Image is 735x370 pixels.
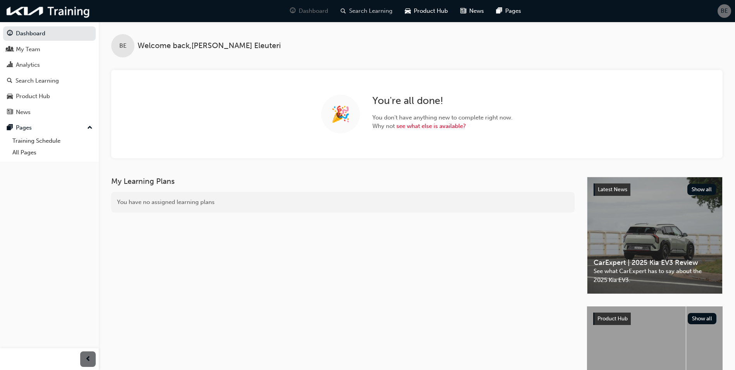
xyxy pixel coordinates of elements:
span: You don't have anything new to complete right now. [372,113,513,122]
span: 🎉 [331,110,350,119]
a: Search Learning [3,74,96,88]
div: Product Hub [16,92,50,101]
a: Dashboard [3,26,96,41]
span: prev-icon [85,354,91,364]
a: guage-iconDashboard [284,3,334,19]
span: Product Hub [414,7,448,16]
a: Training Schedule [9,135,96,147]
button: Pages [3,121,96,135]
div: My Team [16,45,40,54]
span: CarExpert | 2025 Kia EV3 Review [594,258,716,267]
span: Pages [505,7,521,16]
span: car-icon [7,93,13,100]
span: BE [119,41,127,50]
a: Latest NewsShow all [594,183,716,196]
button: BE [718,4,731,18]
a: news-iconNews [454,3,490,19]
a: Latest NewsShow allCarExpert | 2025 Kia EV3 ReviewSee what CarExpert has to say about the 2025 Ki... [587,177,723,294]
span: car-icon [405,6,411,16]
h2: You're all done! [372,95,513,107]
span: BE [721,7,728,16]
span: See what CarExpert has to say about the 2025 Kia EV3. [594,267,716,284]
button: DashboardMy TeamAnalyticsSearch LearningProduct HubNews [3,25,96,121]
span: search-icon [341,6,346,16]
span: search-icon [7,78,12,85]
span: News [469,7,484,16]
div: You have no assigned learning plans [111,192,575,213]
img: kia-training [4,3,93,19]
button: Show all [687,184,716,195]
a: Analytics [3,58,96,72]
span: Dashboard [299,7,328,16]
div: Pages [16,123,32,132]
a: see what else is available? [396,123,466,130]
a: Product Hub [3,89,96,104]
span: news-icon [460,6,466,16]
a: My Team [3,42,96,57]
span: chart-icon [7,62,13,69]
a: Product HubShow all [593,313,716,325]
span: Latest News [598,186,627,193]
a: search-iconSearch Learning [334,3,399,19]
span: pages-icon [7,124,13,131]
span: people-icon [7,46,13,53]
div: News [16,108,31,117]
a: News [3,105,96,119]
span: Product Hub [597,315,628,322]
a: pages-iconPages [490,3,527,19]
div: Search Learning [15,76,59,85]
span: Welcome back , [PERSON_NAME] Eleuteri [138,41,281,50]
div: Analytics [16,61,40,69]
span: Why not [372,122,513,131]
span: up-icon [87,123,93,133]
span: guage-icon [7,30,13,37]
span: news-icon [7,109,13,116]
h3: My Learning Plans [111,177,575,186]
a: All Pages [9,147,96,159]
a: car-iconProduct Hub [399,3,454,19]
button: Show all [688,313,717,324]
span: Search Learning [349,7,392,16]
span: guage-icon [290,6,296,16]
span: pages-icon [496,6,502,16]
